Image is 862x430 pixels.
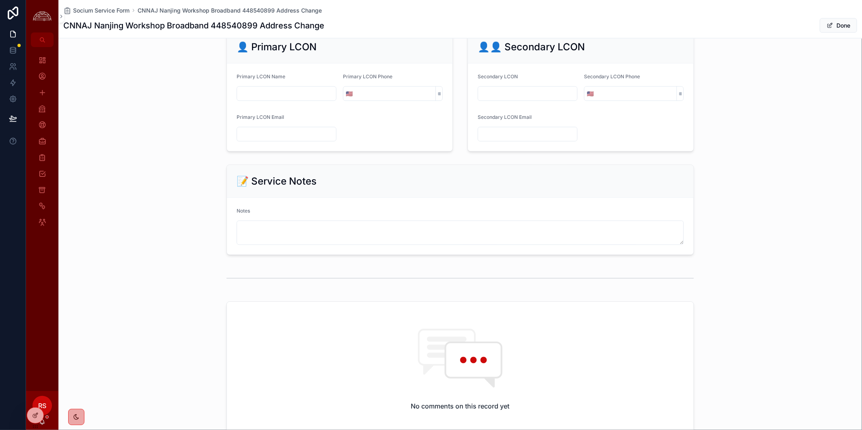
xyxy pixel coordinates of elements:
button: Select Button [343,86,355,101]
img: App logo [31,10,54,23]
span: Primary LCON Name [237,73,285,80]
span: Socium Service Form [73,6,129,15]
span: Notes [237,208,250,214]
span: Secondary LCON Phone [584,73,640,80]
h2: 👤 Primary LCON [237,41,317,54]
span: RS [38,401,46,411]
a: CNNAJ Nanjing Workshop Broadband 448540899 Address Change [138,6,322,15]
span: Secondary LCON [478,73,518,80]
button: Done [820,18,857,33]
span: 🇺🇸 [587,90,594,98]
h1: CNNAJ Nanjing Workshop Broadband 448540899 Address Change [63,20,324,31]
h2: 📝 Service Notes [237,175,317,188]
span: 🇺🇸 [346,90,353,98]
button: Select Button [584,86,596,101]
h2: No comments on this record yet [411,402,510,411]
div: scrollable content [26,47,58,240]
h2: 👤👤 Secondary LCON [478,41,585,54]
span: Primary LCON Phone [343,73,392,80]
span: Primary LCON Email [237,114,284,120]
a: Socium Service Form [63,6,129,15]
span: Secondary LCON Email [478,114,532,120]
